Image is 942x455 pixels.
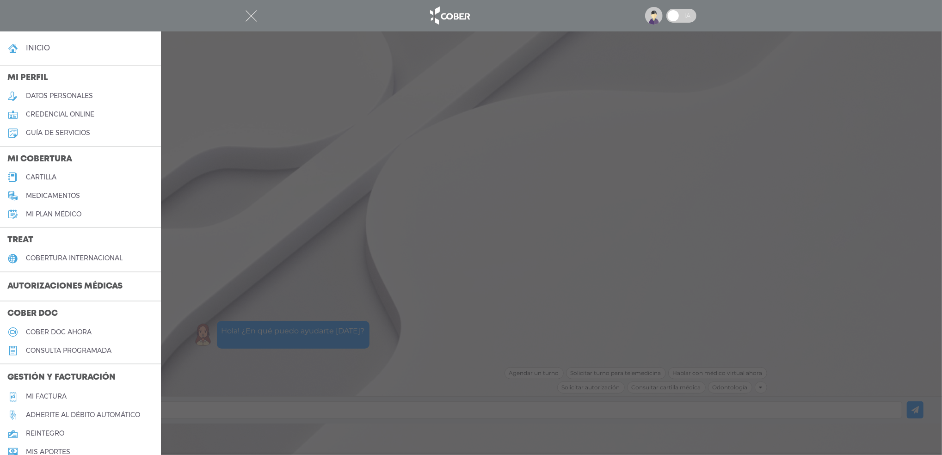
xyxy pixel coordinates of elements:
[26,43,50,52] h4: inicio
[645,7,663,25] img: profile-placeholder.svg
[26,254,123,262] h5: cobertura internacional
[26,411,140,419] h5: Adherite al débito automático
[26,347,111,355] h5: consulta programada
[26,210,81,218] h5: Mi plan médico
[26,129,90,137] h5: guía de servicios
[26,192,80,200] h5: medicamentos
[246,10,257,22] img: Cober_menu-close-white.svg
[26,173,56,181] h5: cartilla
[26,393,67,400] h5: Mi factura
[425,5,474,27] img: logo_cober_home-white.png
[26,328,92,336] h5: Cober doc ahora
[26,92,93,100] h5: datos personales
[26,430,64,437] h5: reintegro
[26,111,94,118] h5: credencial online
